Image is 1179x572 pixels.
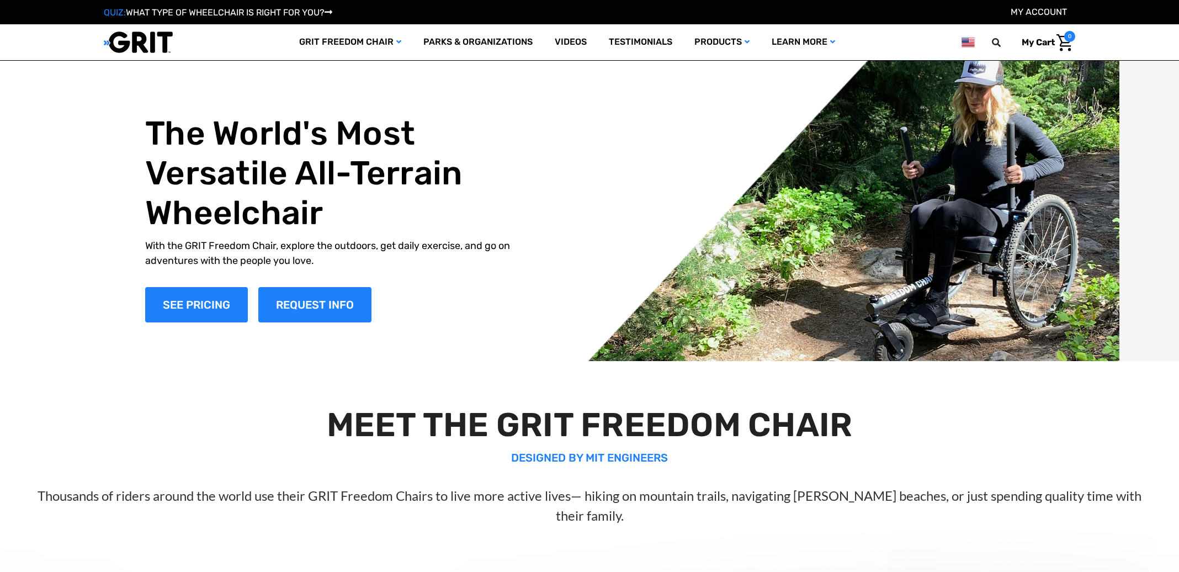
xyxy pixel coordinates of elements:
a: Slide number 1, Request Information [258,287,371,322]
p: DESIGNED BY MIT ENGINEERS [29,449,1149,466]
a: GRIT Freedom Chair [288,24,412,60]
a: Account [1011,7,1067,17]
input: Search [997,31,1013,54]
img: us.png [962,35,975,49]
p: With the GRIT Freedom Chair, explore the outdoors, get daily exercise, and go on adventures with ... [145,239,535,268]
img: GRIT All-Terrain Wheelchair and Mobility Equipment [104,31,173,54]
a: QUIZ:WHAT TYPE OF WHEELCHAIR IS RIGHT FOR YOU? [104,7,332,18]
a: Testimonials [598,24,683,60]
h2: MEET THE GRIT FREEDOM CHAIR [29,405,1149,445]
a: Parks & Organizations [412,24,544,60]
span: 0 [1064,31,1075,42]
a: Videos [544,24,598,60]
h1: The World's Most Versatile All-Terrain Wheelchair [145,114,535,233]
span: QUIZ: [104,7,126,18]
a: Products [683,24,761,60]
a: Shop Now [145,287,248,322]
p: Thousands of riders around the world use their GRIT Freedom Chairs to live more active lives— hik... [29,486,1149,526]
span: My Cart [1022,37,1055,47]
a: Cart with 0 items [1013,31,1075,54]
img: Cart [1056,34,1072,51]
a: Learn More [761,24,846,60]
